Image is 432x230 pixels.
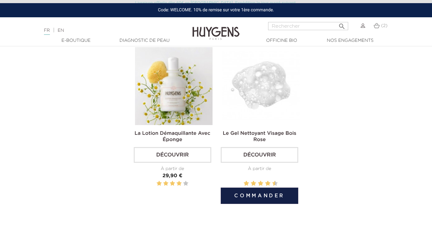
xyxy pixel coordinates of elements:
[319,37,381,44] a: Nos engagements
[264,180,265,188] label: 7
[113,37,176,44] a: Diagnostic de peau
[223,131,296,142] a: Le Gel Nettoyant Visage Bois Rose
[259,180,262,188] label: 6
[41,27,175,34] div: |
[134,147,211,163] a: Découvrir
[221,188,298,204] button: Commander
[221,166,298,172] div: À partir de
[252,180,255,188] label: 4
[135,131,210,142] a: La Lotion Démaquillante Avec Éponge
[381,24,387,28] span: (2)
[135,47,213,125] img: La Lotion Démaquillante Avec Éponge
[271,180,272,188] label: 9
[134,166,211,172] div: À partir de
[221,147,298,163] a: Découvrir
[257,180,258,188] label: 5
[192,17,240,41] img: Huygens
[170,180,175,188] label: 3
[250,37,313,44] a: Officine Bio
[183,180,188,188] label: 5
[44,28,50,35] a: FR
[45,37,107,44] a: E-Boutique
[157,180,162,188] label: 1
[245,180,248,188] label: 2
[250,180,251,188] label: 3
[176,180,181,188] label: 4
[338,21,346,28] i: 
[58,28,64,33] a: EN
[374,23,387,28] a: (2)
[268,22,348,30] input: Rechercher
[242,180,243,188] label: 1
[163,180,168,188] label: 2
[266,180,269,188] label: 8
[336,20,348,29] button: 
[273,180,277,188] label: 10
[162,173,182,178] span: 29,90 €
